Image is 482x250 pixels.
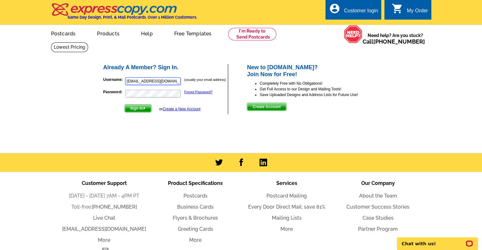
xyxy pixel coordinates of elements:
[393,230,482,250] iframe: LiveChat chat widget
[103,64,228,71] h2: Already A Member? Sign In.
[67,15,197,20] h4: Same Day Design, Print, & Mail Postcards. Over 1 Million Customers.
[189,237,202,243] a: More
[407,8,428,17] div: My Order
[87,26,130,40] a: Products
[93,215,115,221] a: Live Chat
[358,226,398,232] a: Partner Program
[363,38,425,45] span: Call
[143,107,146,110] img: button-next-arrow-white.png
[184,78,226,82] small: (usually your email address)
[168,180,223,186] span: Product Specifications
[260,81,380,86] li: Completely Free with No Obligations!
[361,180,395,186] span: Our Company
[276,180,297,186] span: Services
[267,193,307,199] a: Postcard Mailing
[178,226,213,232] a: Greeting Cards
[272,215,302,221] a: Mailing Lists
[247,103,286,111] button: Create Account
[131,26,163,40] a: Help
[103,89,125,95] label: Password:
[59,192,150,200] li: [DATE] - [DATE] 7AM - 4PM PT
[159,106,200,112] div: or
[62,226,146,232] a: [EMAIL_ADDRESS][DOMAIN_NAME]
[363,215,394,221] a: Case Studies
[82,180,127,186] span: Customer Support
[359,193,397,199] a: About the Team
[346,204,409,210] a: Customer Success Stories
[344,25,363,43] img: help
[184,90,212,94] a: Forgot Password?
[41,26,86,40] a: Postcards
[392,3,403,14] i: shopping_cart
[125,105,151,112] span: Sign In
[260,92,380,98] li: Save Uploaded Designs and Address Lists for Future Use!
[329,3,340,14] i: account_circle
[125,104,151,113] button: Sign In
[177,204,214,210] a: Business Cards
[98,237,110,243] a: More
[247,64,380,78] h2: New to [DOMAIN_NAME]? Join Now for Free!
[163,107,200,111] a: Create a New Account
[344,8,378,17] div: Customer login
[59,203,150,211] li: Toll-free:
[363,32,428,45] span: Need help? Are you stuck?
[260,86,380,92] li: Get Full Access to our Design and Mailing Tools!
[183,193,208,199] a: Postcards
[329,7,378,15] a: account_circle Customer login
[51,8,197,20] a: Same Day Design, Print, & Mail Postcards. Over 1 Million Customers.
[248,204,325,210] a: Every Door Direct Mail: save 81%
[373,38,425,45] a: [PHONE_NUMBER]
[173,215,218,221] a: Flyers & Brochures
[103,77,125,82] label: Username:
[280,226,293,232] a: More
[164,26,222,40] a: Free Templates
[92,204,137,210] a: [PHONE_NUMBER]
[392,7,428,15] a: shopping_cart My Order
